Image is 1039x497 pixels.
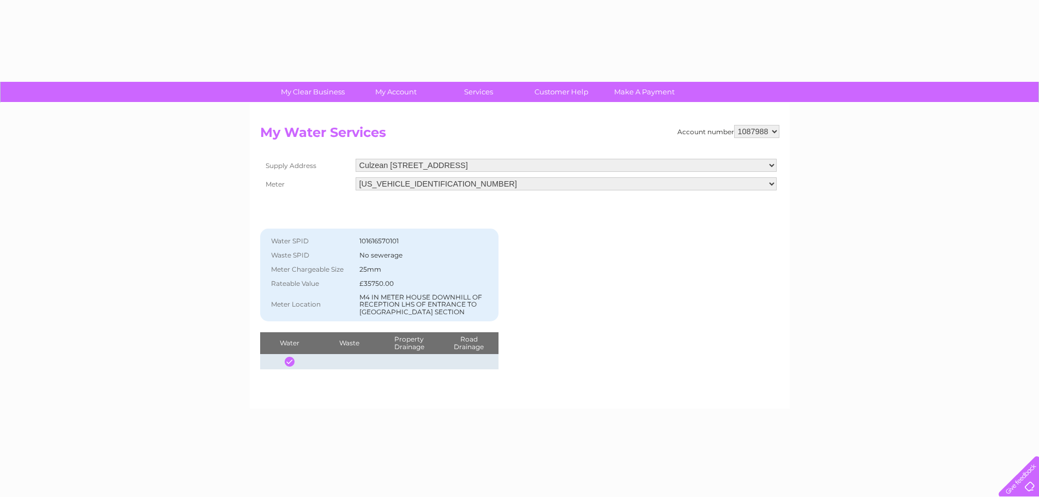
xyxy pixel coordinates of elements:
a: Services [434,82,524,102]
th: Water [260,332,320,354]
th: Meter [260,175,353,193]
a: Customer Help [517,82,606,102]
th: Property Drainage [379,332,439,354]
th: Supply Address [260,156,353,175]
td: No sewerage [357,248,494,262]
th: Meter Chargeable Size [266,262,357,277]
a: My Account [351,82,441,102]
th: Meter Location [266,291,357,319]
td: M4 IN METER HOUSE DOWNHILL OF RECEPTION LHS OF ENTRANCE TO [GEOGRAPHIC_DATA] SECTION [357,291,494,319]
th: Rateable Value [266,277,357,291]
a: Make A Payment [599,82,689,102]
th: Waste [320,332,379,354]
th: Waste SPID [266,248,357,262]
th: Water SPID [266,234,357,248]
h2: My Water Services [260,125,779,146]
td: 101616570101 [357,234,494,248]
td: £35750.00 [357,277,494,291]
div: Account number [677,125,779,138]
th: Road Drainage [439,332,499,354]
a: My Clear Business [268,82,358,102]
td: 25mm [357,262,494,277]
